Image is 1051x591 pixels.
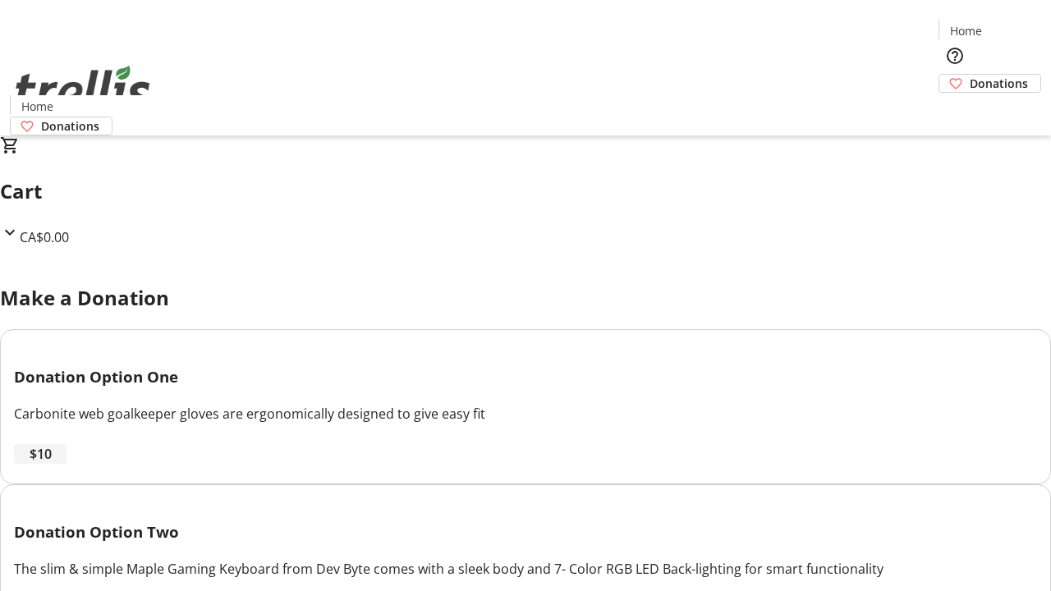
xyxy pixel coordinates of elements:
img: Orient E2E Organization ZCeU0LDOI7's Logo [10,48,156,130]
div: The slim & simple Maple Gaming Keyboard from Dev Byte comes with a sleek body and 7- Color RGB LE... [14,559,1037,579]
a: Donations [10,117,112,135]
a: Home [939,22,992,39]
button: Cart [939,93,971,126]
span: CA$0.00 [20,228,69,246]
button: Help [939,39,971,72]
a: Home [11,98,63,115]
h3: Donation Option Two [14,520,1037,543]
span: $10 [30,444,52,464]
span: Donations [970,75,1028,92]
span: Home [950,22,982,39]
h3: Donation Option One [14,365,1037,388]
button: $10 [14,444,67,464]
div: Carbonite web goalkeeper gloves are ergonomically designed to give easy fit [14,404,1037,424]
a: Donations [939,74,1041,93]
span: Donations [41,117,99,135]
span: Home [21,98,53,115]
